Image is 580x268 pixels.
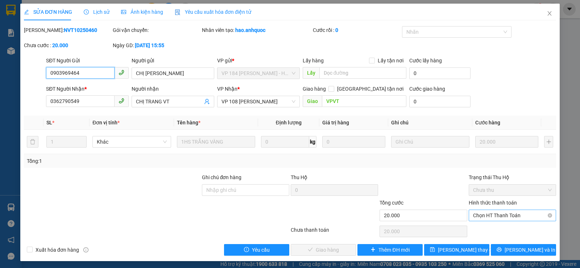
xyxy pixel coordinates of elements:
span: clock-circle [84,9,89,15]
label: Ghi chú đơn hàng [202,174,242,180]
span: Định lượng [276,120,302,125]
b: 0 [335,27,338,33]
span: phone [119,70,124,75]
input: Ghi chú đơn hàng [202,184,289,196]
span: Lấy hàng [303,58,324,63]
span: close [547,11,552,16]
span: SL [46,120,52,125]
span: Lấy tận nơi [375,57,406,65]
span: VP 184 Nguyễn Văn Trỗi - HCM [221,68,295,79]
button: save[PERSON_NAME] thay đổi [424,244,489,256]
div: Tổng: 1 [27,157,224,165]
span: Giao hàng [303,86,326,92]
span: Thêm ĐH mới [378,246,409,254]
span: user-add [204,99,210,104]
span: Lịch sử [84,9,109,15]
input: 0 [475,136,538,148]
div: VP gửi [217,57,300,65]
img: icon [175,9,181,15]
button: plusThêm ĐH mới [357,244,423,256]
span: picture [121,9,126,15]
div: [PERSON_NAME]: [24,26,111,34]
button: Close [539,4,560,24]
span: edit [24,9,29,15]
span: Xuất hóa đơn hàng [33,246,82,254]
div: Người nhận [132,85,214,93]
label: Cước lấy hàng [409,58,442,63]
span: close-circle [548,213,552,218]
input: Cước lấy hàng [409,67,471,79]
span: Lấy [303,67,319,79]
b: NVT10250460 [64,27,97,33]
span: plus [370,247,376,253]
div: Trạng thái Thu Hộ [469,173,556,181]
span: Tổng cước [380,200,403,206]
span: Ảnh kiện hàng [121,9,163,15]
span: Yêu cầu [252,246,270,254]
span: Giao [303,95,322,107]
div: Gói vận chuyển: [113,26,200,34]
label: Hình thức thanh toán [469,200,517,206]
b: hao.anhquoc [235,27,265,33]
div: Chưa thanh toán [290,226,379,239]
input: Dọc đường [319,67,407,79]
div: SĐT Người Gửi [46,57,129,65]
input: Dọc đường [322,95,407,107]
button: printer[PERSON_NAME] và In [491,244,556,256]
span: exclamation-circle [244,247,249,253]
div: Nhân viên tạo: [202,26,312,34]
span: phone [119,98,124,104]
input: Ghi Chú [391,136,469,148]
span: Đơn vị tính [92,120,120,125]
input: 0 [322,136,385,148]
div: Chưa cước : [24,41,111,49]
span: Giá trị hàng [322,120,349,125]
input: VD: Bàn, Ghế [177,136,255,148]
span: info-circle [83,247,88,252]
span: [PERSON_NAME] thay đổi [438,246,496,254]
button: plus [544,136,553,148]
span: Thu Hộ [291,174,307,180]
button: exclamation-circleYêu cầu [224,244,289,256]
span: SỬA ĐƠN HÀNG [24,9,72,15]
span: printer [497,247,502,253]
b: [DATE] 15:55 [135,42,164,48]
span: kg [309,136,316,148]
span: VP 108 Lê Hồng Phong - Vũng Tàu [221,96,295,107]
span: VP Nhận [217,86,237,92]
span: [GEOGRAPHIC_DATA] tận nơi [334,85,406,93]
button: checkGiao hàng [291,244,356,256]
div: Ngày GD: [113,41,200,49]
th: Ghi chú [388,116,472,130]
b: 20.000 [52,42,68,48]
span: save [430,247,435,253]
div: Người gửi [132,57,214,65]
span: Cước hàng [475,120,500,125]
div: SĐT Người Nhận [46,85,129,93]
label: Cước giao hàng [409,86,445,92]
span: Khác [97,136,166,147]
span: Chọn HT Thanh Toán [473,210,552,221]
span: Chưa thu [473,185,552,195]
span: [PERSON_NAME] và In [505,246,555,254]
span: Yêu cầu xuất hóa đơn điện tử [175,9,251,15]
span: Tên hàng [177,120,200,125]
button: delete [27,136,38,148]
div: Cước rồi : [313,26,400,34]
input: Cước giao hàng [409,96,471,107]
